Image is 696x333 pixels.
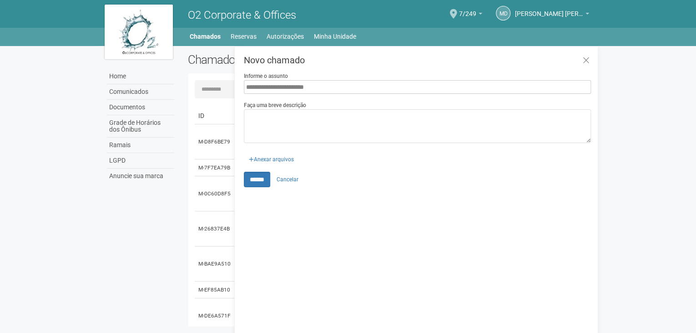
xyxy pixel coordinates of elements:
[105,5,173,59] img: logo.jpg
[231,30,257,43] a: Reservas
[107,84,174,100] a: Comunicados
[459,11,482,19] a: 7/249
[107,115,174,138] a: Grade de Horários dos Ônibus
[515,11,589,19] a: [PERSON_NAME] [PERSON_NAME] [PERSON_NAME]
[195,176,236,211] td: M-0C60D8F5
[195,282,236,298] td: M-EF85AB10
[195,159,236,176] td: M-7F7EA79B
[195,108,236,124] td: ID
[244,56,591,65] h3: Novo chamado
[244,150,299,164] div: Anexar arquivos
[107,69,174,84] a: Home
[188,9,296,21] span: O2 Corporate & Offices
[195,124,236,159] td: M-D8F6BE79
[190,30,221,43] a: Chamados
[272,173,303,186] a: Cancelar
[188,53,348,67] h2: Chamados
[267,30,304,43] a: Autorizações
[515,1,583,17] span: Monica da Graça Pinto Moura
[459,1,476,17] span: 7/249
[107,100,174,115] a: Documentos
[195,211,236,246] td: M-26837E4B
[107,153,174,169] a: LGPD
[244,72,288,80] label: Informe o assunto
[107,169,174,184] a: Anuncie sua marca
[195,246,236,282] td: M-BAE9A510
[244,101,306,109] label: Faça uma breve descrição
[107,138,174,153] a: Ramais
[496,6,510,20] a: Md
[577,51,595,71] a: Fechar
[314,30,356,43] a: Minha Unidade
